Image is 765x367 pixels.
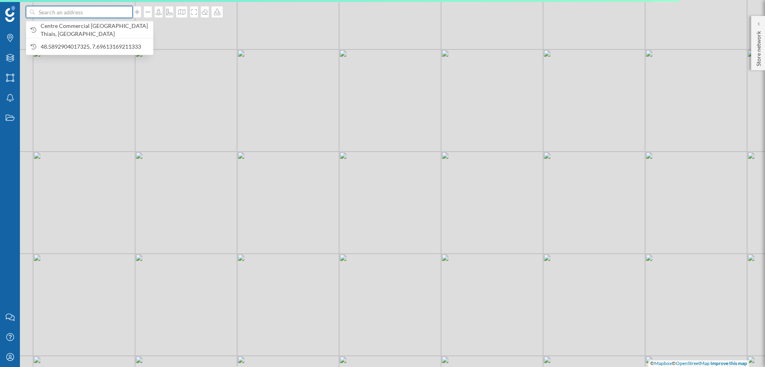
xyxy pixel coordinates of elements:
div: © © [648,360,749,367]
span: Centre Commercial [GEOGRAPHIC_DATA] Thiais, [GEOGRAPHIC_DATA] [41,22,149,38]
a: Improve this map [710,360,747,366]
a: OpenStreetMap [676,360,710,366]
a: Mapbox [654,360,672,366]
span: Soporte [17,6,45,13]
p: Store network [755,28,763,66]
span: 48.5892904017325, 7.69613169211333 [41,43,149,51]
img: Geoblink Logo [5,6,15,22]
